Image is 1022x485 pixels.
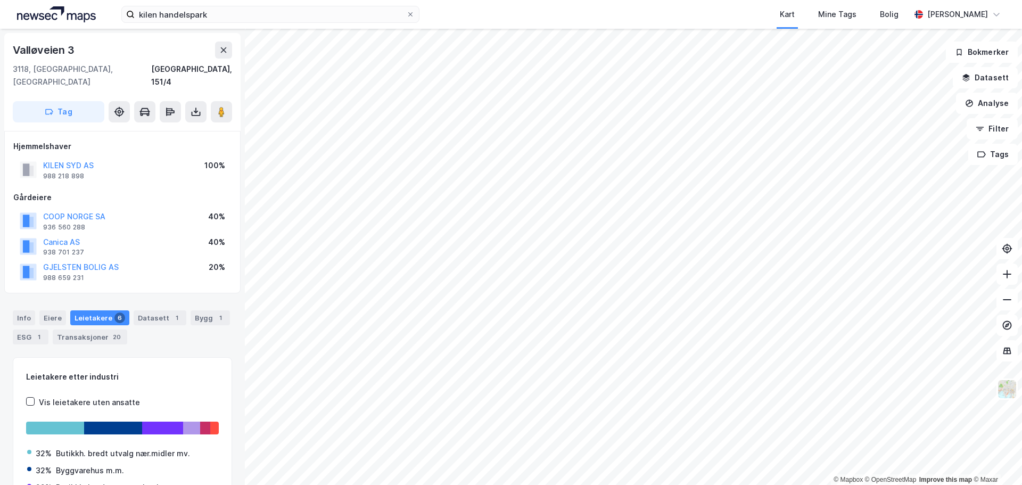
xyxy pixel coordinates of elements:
[208,210,225,223] div: 40%
[17,6,96,22] img: logo.a4113a55bc3d86da70a041830d287a7e.svg
[834,476,863,483] a: Mapbox
[39,396,140,409] div: Vis leietakere uten ansatte
[43,223,85,232] div: 936 560 288
[36,447,52,460] div: 32%
[56,447,190,460] div: Butikkh. bredt utvalg nær.midler mv.
[967,118,1018,139] button: Filter
[56,464,124,477] div: Byggvarehus m.m.
[43,172,84,180] div: 988 218 898
[997,379,1017,399] img: Z
[13,42,77,59] div: Valløveien 3
[13,101,104,122] button: Tag
[34,332,44,342] div: 1
[927,8,988,21] div: [PERSON_NAME]
[215,313,226,323] div: 1
[13,310,35,325] div: Info
[956,93,1018,114] button: Analyse
[946,42,1018,63] button: Bokmerker
[134,310,186,325] div: Datasett
[880,8,899,21] div: Bolig
[53,330,127,344] div: Transaksjoner
[13,63,151,88] div: 3118, [GEOGRAPHIC_DATA], [GEOGRAPHIC_DATA]
[208,236,225,249] div: 40%
[111,332,123,342] div: 20
[780,8,795,21] div: Kart
[919,476,972,483] a: Improve this map
[968,144,1018,165] button: Tags
[171,313,182,323] div: 1
[114,313,125,323] div: 6
[969,434,1022,485] iframe: Chat Widget
[13,330,48,344] div: ESG
[135,6,406,22] input: Søk på adresse, matrikkel, gårdeiere, leietakere eller personer
[43,274,84,282] div: 988 659 231
[36,464,52,477] div: 32%
[13,191,232,204] div: Gårdeiere
[26,371,219,383] div: Leietakere etter industri
[953,67,1018,88] button: Datasett
[151,63,232,88] div: [GEOGRAPHIC_DATA], 151/4
[209,261,225,274] div: 20%
[818,8,856,21] div: Mine Tags
[39,310,66,325] div: Eiere
[43,248,84,257] div: 938 701 237
[70,310,129,325] div: Leietakere
[865,476,917,483] a: OpenStreetMap
[204,159,225,172] div: 100%
[191,310,230,325] div: Bygg
[13,140,232,153] div: Hjemmelshaver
